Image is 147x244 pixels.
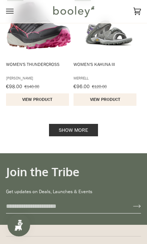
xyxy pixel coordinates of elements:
span: €120.00 [92,83,107,90]
span: €98.00 [6,83,22,90]
div: Pagination [6,127,141,134]
span: Women's Kahuna III [73,61,137,73]
iframe: Button to open loyalty program pop-up [8,214,30,236]
a: Show more [49,124,98,136]
h3: Join the Tribe [6,165,141,179]
p: Get updates on Deals, Launches & Events [6,188,141,195]
span: Merrell [73,75,137,81]
img: Booley [51,4,96,19]
span: €140.00 [24,83,39,90]
button: View product [6,93,69,106]
span: [PERSON_NAME] [6,75,70,81]
button: Join [121,200,141,212]
button: View product [73,93,136,106]
span: Women's Thundercross [6,61,70,73]
input: your-email@example.com [6,199,121,213]
span: €96.00 [73,83,90,90]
